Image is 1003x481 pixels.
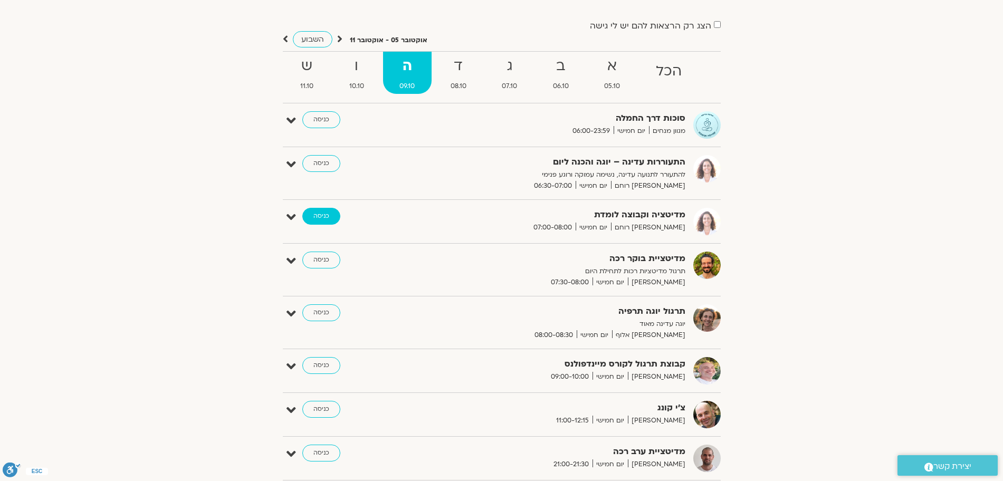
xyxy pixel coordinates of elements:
[332,81,381,92] span: 10.10
[302,304,340,321] a: כניסה
[628,371,685,382] span: [PERSON_NAME]
[628,459,685,470] span: [PERSON_NAME]
[383,81,432,92] span: 09.10
[427,252,685,266] strong: מדיטציית בוקר רכה
[649,126,685,137] span: מגוון מנחים
[611,222,685,233] span: [PERSON_NAME] רוחם
[530,222,576,233] span: 07:00-08:00
[427,304,685,319] strong: תרגול יוגה תרפיה
[332,52,381,94] a: ו10.10
[588,52,637,94] a: א05.10
[302,401,340,418] a: כניסה
[593,371,628,382] span: יום חמישי
[284,54,331,78] strong: ש
[332,54,381,78] strong: ו
[593,415,628,426] span: יום חמישי
[302,208,340,225] a: כניסה
[302,445,340,461] a: כניסה
[427,155,685,169] strong: התעוררות עדינה – יוגה והכנה ליום
[547,277,593,288] span: 07:30-08:00
[612,330,685,341] span: [PERSON_NAME] אלוף
[434,54,483,78] strong: ד
[639,52,699,94] a: הכל
[536,54,586,78] strong: ב
[427,401,685,415] strong: צ'י קונג
[628,277,685,288] span: [PERSON_NAME]
[531,330,577,341] span: 08:00-08:30
[550,459,593,470] span: 21:00-21:30
[547,371,593,382] span: 09:00-10:00
[434,81,483,92] span: 08.10
[593,459,628,470] span: יום חמישי
[427,111,685,126] strong: סוכות דרך החמלה
[576,222,611,233] span: יום חמישי
[350,35,427,46] p: אוקטובר 05 - אוקטובר 11
[897,455,998,476] a: יצירת קשר
[552,415,593,426] span: 11:00-12:15
[588,81,637,92] span: 05.10
[588,54,637,78] strong: א
[611,180,685,191] span: [PERSON_NAME] רוחם
[536,52,586,94] a: ב06.10
[383,54,432,78] strong: ה
[577,330,612,341] span: יום חמישי
[427,319,685,330] p: יוגה עדינה מאוד
[569,126,614,137] span: 06:00-23:59
[590,21,711,31] label: הצג רק הרצאות להם יש לי גישה
[576,180,611,191] span: יום חמישי
[485,81,534,92] span: 07.10
[284,52,331,94] a: ש11.10
[293,31,332,47] a: השבוע
[427,357,685,371] strong: קבוצת תרגול לקורס מיינדפולנס
[536,81,586,92] span: 06.10
[301,34,324,44] span: השבוע
[427,169,685,180] p: להתעורר לתנועה עדינה, נשימה עמוקה ורוגע פנימי
[639,60,699,83] strong: הכל
[485,52,534,94] a: ג07.10
[427,445,685,459] strong: מדיטציית ערב רכה
[383,52,432,94] a: ה09.10
[530,180,576,191] span: 06:30-07:00
[302,155,340,172] a: כניסה
[427,266,685,277] p: תרגול מדיטציות רכות לתחילת היום
[933,459,971,474] span: יצירת קשר
[302,111,340,128] a: כניסה
[485,54,534,78] strong: ג
[302,252,340,268] a: כניסה
[284,81,331,92] span: 11.10
[614,126,649,137] span: יום חמישי
[434,52,483,94] a: ד08.10
[427,208,685,222] strong: מדיטציה וקבוצה לומדת
[593,277,628,288] span: יום חמישי
[628,415,685,426] span: [PERSON_NAME]
[302,357,340,374] a: כניסה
